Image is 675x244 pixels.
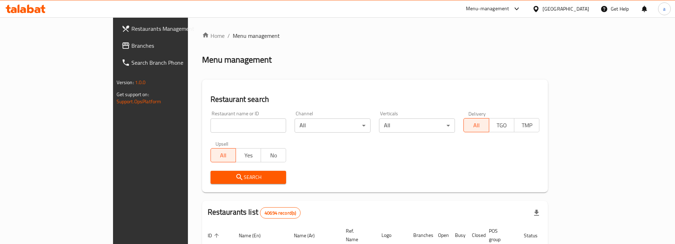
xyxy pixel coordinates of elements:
span: Name (En) [239,231,270,240]
h2: Menu management [202,54,272,65]
span: Get support on: [117,90,149,99]
span: Status [524,231,547,240]
label: Delivery [468,111,486,116]
span: Search [216,173,281,182]
span: Yes [239,150,258,161]
button: Search [211,171,286,184]
button: TGO [489,118,514,132]
div: All [295,118,371,133]
nav: breadcrumb [202,31,548,40]
h2: Restaurant search [211,94,540,105]
a: Support.OpsPlatform [117,97,161,106]
button: All [463,118,489,132]
li: / [227,31,230,40]
div: [GEOGRAPHIC_DATA] [543,5,589,13]
a: Restaurants Management [116,20,226,37]
span: 1.0.0 [135,78,146,87]
span: ID [208,231,221,240]
span: 40694 record(s) [260,210,300,216]
span: No [264,150,283,161]
span: Branches [131,41,220,50]
span: Version: [117,78,134,87]
button: TMP [514,118,539,132]
button: Yes [236,148,261,162]
a: Search Branch Phone [116,54,226,71]
div: Menu-management [466,5,509,13]
span: POS group [489,227,510,244]
span: Search Branch Phone [131,58,220,67]
span: Ref. Name [346,227,367,244]
span: TMP [517,120,537,130]
span: Menu management [233,31,280,40]
label: Upsell [215,141,229,146]
div: All [379,118,455,133]
span: a [663,5,665,13]
span: TGO [492,120,511,130]
span: All [214,150,233,161]
div: Total records count [260,207,301,219]
span: All [467,120,486,130]
a: Branches [116,37,226,54]
button: All [211,148,236,162]
span: Restaurants Management [131,24,220,33]
span: Name (Ar) [294,231,324,240]
input: Search for restaurant name or ID.. [211,118,286,133]
h2: Restaurants list [208,207,301,219]
div: Export file [528,204,545,221]
button: No [261,148,286,162]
